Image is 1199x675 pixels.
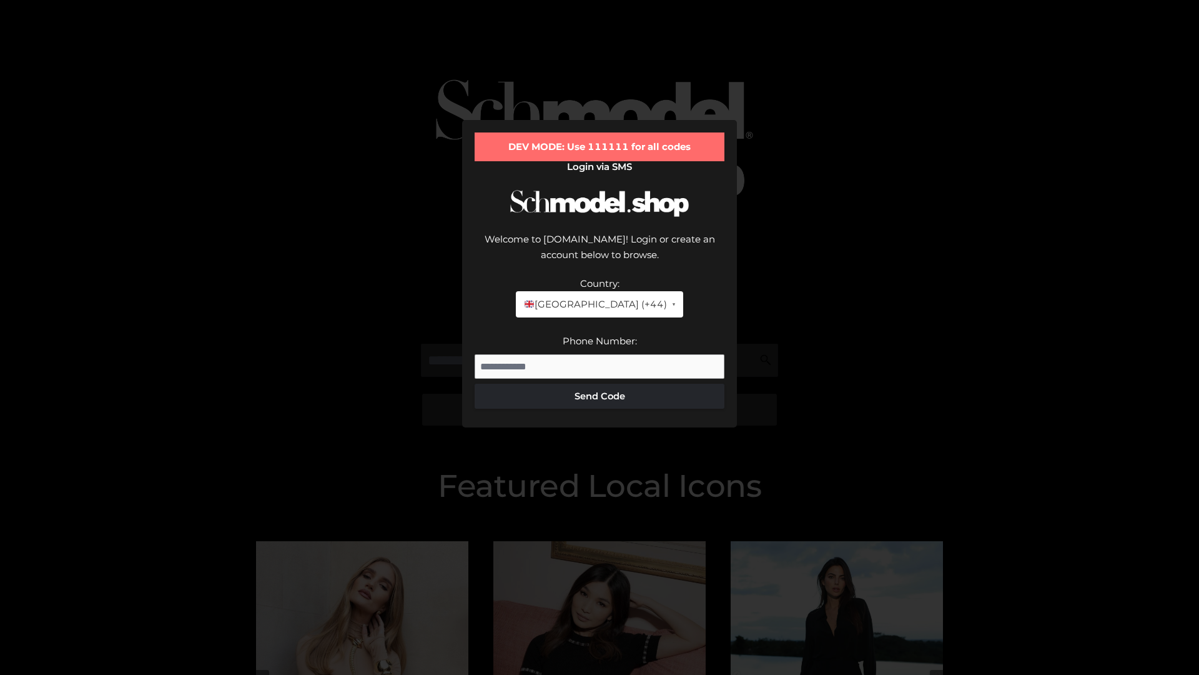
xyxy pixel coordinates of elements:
h2: Login via SMS [475,161,724,172]
img: 🇬🇧 [525,299,534,309]
label: Phone Number: [563,335,637,347]
span: [GEOGRAPHIC_DATA] (+44) [523,296,666,312]
div: DEV MODE: Use 111111 for all codes [475,132,724,161]
button: Send Code [475,384,724,409]
div: Welcome to [DOMAIN_NAME]! Login or create an account below to browse. [475,231,724,276]
img: Schmodel Logo [506,179,693,228]
label: Country: [580,277,619,289]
